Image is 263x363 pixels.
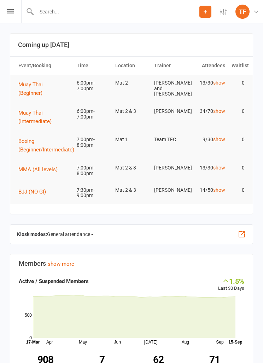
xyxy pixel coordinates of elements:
[18,137,79,154] button: Boxing (Beginner/Intermediate)
[18,188,51,196] button: BJJ (NO GI)
[213,108,225,114] a: show
[18,165,63,174] button: MMA (All levels)
[151,75,190,102] td: [PERSON_NAME] and [PERSON_NAME]
[151,131,190,148] td: Team TFC
[228,131,248,148] td: 0
[189,131,228,148] td: 9/30
[151,103,190,120] td: [PERSON_NAME]
[151,160,190,176] td: [PERSON_NAME]
[18,109,70,126] button: Muay Thai (Intermediate)
[218,277,244,292] div: Last 30 Days
[18,189,46,195] span: BJJ (NO GI)
[112,182,151,198] td: Mat 2 & 3
[228,103,248,120] td: 0
[112,160,151,176] td: Mat 2 & 3
[228,75,248,91] td: 0
[213,80,225,86] a: show
[18,166,58,173] span: MMA (All levels)
[74,75,112,97] td: 6:00pm-7:00pm
[15,57,74,75] th: Event/Booking
[112,75,151,91] td: Mat 2
[218,277,244,285] div: 1.5%
[213,165,225,171] a: show
[189,103,228,120] td: 34/70
[112,57,151,75] th: Location
[112,131,151,148] td: Mat 1
[34,7,199,17] input: Search...
[18,80,70,97] button: Muay Thai (Beginner)
[17,231,47,237] strong: Kiosk modes:
[74,103,112,125] td: 6:00pm-7:00pm
[228,182,248,198] td: 0
[74,160,112,182] td: 7:00pm-8:00pm
[18,138,74,153] span: Boxing (Beginner/Intermediate)
[189,160,228,176] td: 13/30
[18,41,245,48] h3: Coming up [DATE]
[74,57,112,75] th: Time
[18,81,43,96] span: Muay Thai (Beginner)
[213,137,225,142] a: show
[19,278,89,284] strong: Active / Suspended Members
[189,57,228,75] th: Attendees
[112,103,151,120] td: Mat 2 & 3
[151,182,190,198] td: [PERSON_NAME]
[189,182,228,198] td: 14/50
[74,182,112,204] td: 7:30pm-9:00pm
[48,261,74,267] a: show more
[228,160,248,176] td: 0
[47,229,94,240] span: General attendance
[189,75,228,91] td: 13/30
[18,110,52,125] span: Muay Thai (Intermediate)
[235,5,250,19] div: TF
[151,57,190,75] th: Trainer
[19,260,244,267] h3: Members
[74,131,112,154] td: 7:00pm-8:00pm
[228,57,248,75] th: Waitlist
[213,187,225,193] a: show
